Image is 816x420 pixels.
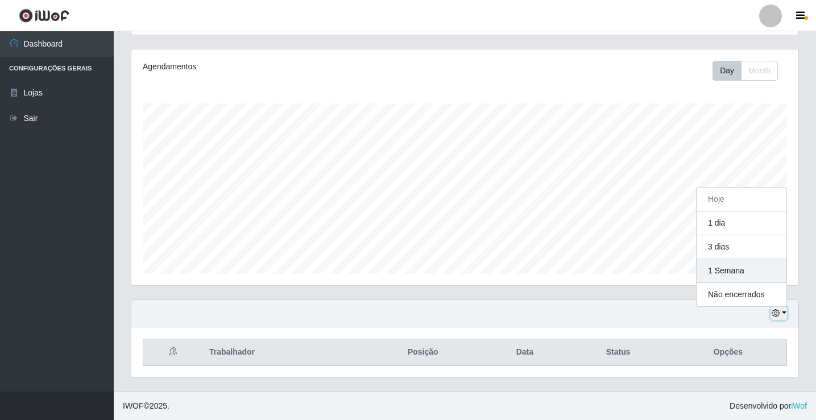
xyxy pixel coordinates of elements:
[697,211,786,235] button: 1 dia
[567,339,670,366] th: Status
[202,339,363,366] th: Trabalhador
[19,9,69,23] img: CoreUI Logo
[730,400,807,412] span: Desenvolvido por
[363,339,483,366] th: Posição
[741,61,778,81] button: Month
[713,61,742,81] button: Day
[123,401,144,410] span: IWOF
[143,61,401,73] div: Agendamentos
[791,401,807,410] a: iWof
[713,61,787,81] div: Toolbar with button groups
[697,283,786,306] button: Não encerrados
[483,339,566,366] th: Data
[697,188,786,211] button: Hoje
[123,400,169,412] span: © 2025 .
[697,235,786,259] button: 3 dias
[670,339,787,366] th: Opções
[697,259,786,283] button: 1 Semana
[713,61,778,81] div: First group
